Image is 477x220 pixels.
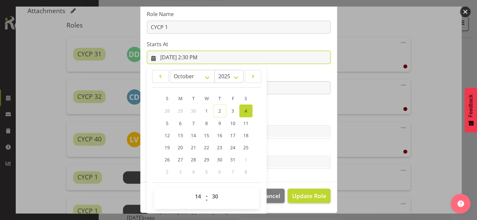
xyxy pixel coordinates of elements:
span: 26 [165,156,170,163]
button: Update Role [288,189,330,203]
span: 11 [243,120,248,126]
a: 5 [161,117,174,129]
a: 2 [213,104,226,117]
span: 5 [166,120,169,126]
span: T [192,95,195,101]
span: 8 [205,120,208,126]
a: 4 [239,104,252,117]
span: W [205,95,209,101]
label: Starts At [147,40,330,48]
a: 1 [200,104,213,117]
span: 13 [178,132,183,138]
span: 16 [217,132,222,138]
span: F [232,95,234,101]
a: 22 [200,141,213,154]
span: 23 [217,144,222,151]
label: Role Name [147,10,330,18]
a: 19 [161,141,174,154]
span: 20 [178,144,183,151]
span: Feedback [468,94,474,117]
span: 29 [178,108,183,114]
a: 21 [187,141,200,154]
span: S [245,95,247,101]
span: 2 [218,108,221,114]
a: 15 [200,129,213,141]
span: 21 [191,144,196,151]
a: 25 [239,141,252,154]
span: Cancel [262,192,280,200]
span: 5 [205,169,208,175]
span: 31 [230,156,235,163]
span: M [178,95,183,101]
a: 3 [226,104,239,117]
span: 1 [245,156,247,163]
span: : [206,190,208,206]
a: 16 [213,129,226,141]
a: 10 [226,117,239,129]
a: 30 [213,154,226,166]
span: 4 [192,169,195,175]
a: 8 [200,117,213,129]
a: 31 [226,154,239,166]
span: 29 [204,156,209,163]
span: 9 [218,120,221,126]
a: 20 [174,141,187,154]
span: 6 [218,169,221,175]
span: 3 [179,169,182,175]
span: 10 [230,120,235,126]
input: Click to select... [147,51,330,64]
a: 29 [200,154,213,166]
button: Feedback - Show survey [465,88,477,132]
a: 24 [226,141,239,154]
span: 14 [191,132,196,138]
a: 17 [226,129,239,141]
span: Update Role [292,192,326,200]
a: 7 [187,117,200,129]
span: 18 [243,132,248,138]
a: 14 [187,129,200,141]
span: T [218,95,221,101]
button: Cancel [258,189,285,203]
a: 9 [213,117,226,129]
a: 6 [174,117,187,129]
span: 30 [191,108,196,114]
span: S [166,95,169,101]
span: 19 [165,144,170,151]
span: 27 [178,156,183,163]
span: 6 [179,120,182,126]
span: 8 [245,169,247,175]
a: 23 [213,141,226,154]
a: 13 [174,129,187,141]
span: 17 [230,132,235,138]
span: 30 [217,156,222,163]
span: 4 [245,108,247,114]
a: 11 [239,117,252,129]
a: 26 [161,154,174,166]
span: 7 [231,169,234,175]
span: 24 [230,144,235,151]
a: 18 [239,129,252,141]
span: 22 [204,144,209,151]
img: help-xxl-2.png [457,200,464,207]
span: 28 [165,108,170,114]
span: 1 [205,108,208,114]
span: 15 [204,132,209,138]
a: 12 [161,129,174,141]
input: E.g. Waiter 1 [147,21,330,34]
a: 28 [187,154,200,166]
span: 28 [191,156,196,163]
span: 25 [243,144,248,151]
span: 3 [231,108,234,114]
a: 27 [174,154,187,166]
span: 12 [165,132,170,138]
span: 2 [166,169,169,175]
span: 7 [192,120,195,126]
